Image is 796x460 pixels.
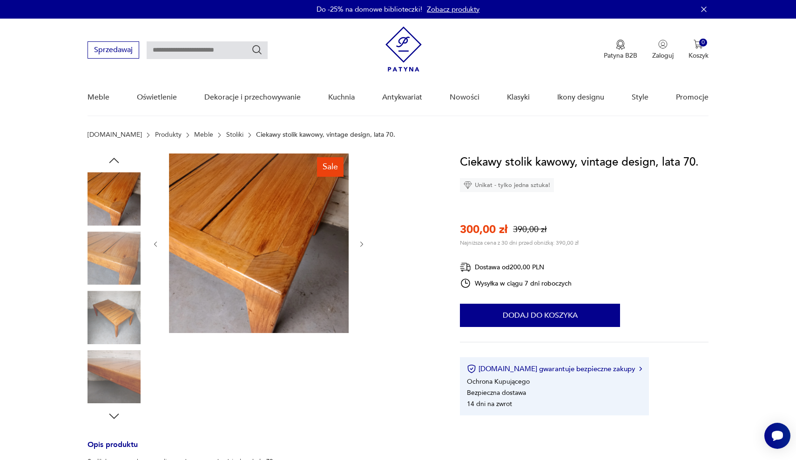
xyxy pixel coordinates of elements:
[226,131,243,139] a: Stoliki
[632,80,648,115] a: Style
[256,131,395,139] p: Ciekawy stolik kawowy, vintage design, lata 70.
[604,51,637,60] p: Patyna B2B
[450,80,479,115] a: Nowości
[88,47,139,54] a: Sprzedawaj
[88,291,141,344] img: Zdjęcie produktu Ciekawy stolik kawowy, vintage design, lata 70.
[317,5,422,14] p: Do -25% na domowe biblioteczki!
[652,40,674,60] button: Zaloguj
[460,304,620,327] button: Dodaj do koszyka
[699,39,707,47] div: 0
[460,239,579,247] p: Najniższa cena z 30 dni przed obniżką: 390,00 zł
[194,131,213,139] a: Meble
[604,40,637,60] button: Patyna B2B
[317,157,344,177] div: Sale
[467,377,530,386] li: Ochrona Kupującego
[688,40,708,60] button: 0Koszyk
[676,80,708,115] a: Promocje
[764,423,790,449] iframe: Smartsupp widget button
[467,364,476,373] img: Ikona certyfikatu
[460,178,554,192] div: Unikat - tylko jedna sztuka!
[382,80,422,115] a: Antykwariat
[88,232,141,285] img: Zdjęcie produktu Ciekawy stolik kawowy, vintage design, lata 70.
[155,131,182,139] a: Produkty
[464,181,472,189] img: Ikona diamentu
[460,261,572,273] div: Dostawa od 200,00 PLN
[460,153,699,171] h1: Ciekawy stolik kawowy, vintage design, lata 70.
[507,80,530,115] a: Klasyki
[137,80,177,115] a: Oświetlenie
[88,172,141,225] img: Zdjęcie produktu Ciekawy stolik kawowy, vintage design, lata 70.
[88,350,141,403] img: Zdjęcie produktu Ciekawy stolik kawowy, vintage design, lata 70.
[88,131,142,139] a: [DOMAIN_NAME]
[658,40,668,49] img: Ikonka użytkownika
[460,222,507,237] p: 300,00 zł
[652,51,674,60] p: Zaloguj
[251,44,263,55] button: Szukaj
[467,400,512,408] li: 14 dni na zwrot
[688,51,708,60] p: Koszyk
[467,364,641,373] button: [DOMAIN_NAME] gwarantuje bezpieczne zakupy
[385,27,422,72] img: Patyna - sklep z meblami i dekoracjami vintage
[169,153,349,333] img: Zdjęcie produktu Ciekawy stolik kawowy, vintage design, lata 70.
[460,278,572,289] div: Wysyłka w ciągu 7 dni roboczych
[467,388,526,397] li: Bezpieczna dostawa
[328,80,355,115] a: Kuchnia
[616,40,625,50] img: Ikona medalu
[88,41,139,59] button: Sprzedawaj
[604,40,637,60] a: Ikona medaluPatyna B2B
[88,80,109,115] a: Meble
[460,261,471,273] img: Ikona dostawy
[427,5,479,14] a: Zobacz produkty
[639,367,642,371] img: Ikona strzałki w prawo
[513,224,546,235] p: 390,00 zł
[694,40,703,49] img: Ikona koszyka
[204,80,301,115] a: Dekoracje i przechowywanie
[88,442,438,457] h3: Opis produktu
[557,80,604,115] a: Ikony designu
